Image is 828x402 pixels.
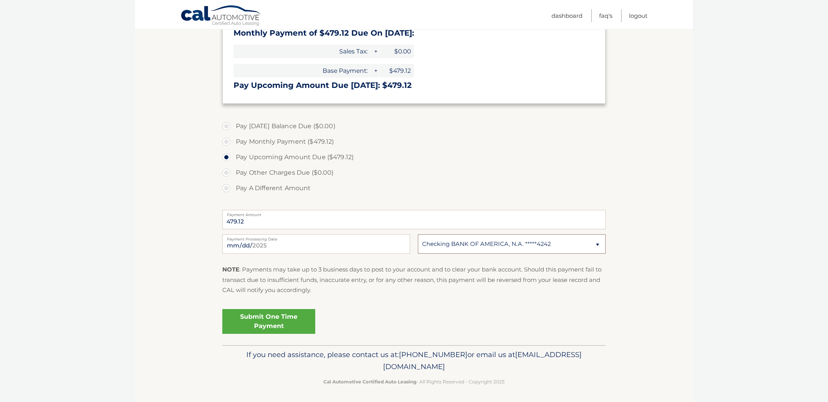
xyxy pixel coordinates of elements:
[599,9,612,22] a: FAQ's
[379,64,414,77] span: $479.12
[551,9,582,22] a: Dashboard
[234,64,371,77] span: Base Payment:
[371,64,379,77] span: +
[234,28,594,38] h3: Monthly Payment of $479.12 Due On [DATE]:
[222,134,606,149] label: Pay Monthly Payment ($479.12)
[371,45,379,58] span: +
[222,234,410,241] label: Payment Processing Date
[222,210,606,216] label: Payment Amount
[323,379,416,385] strong: Cal Automotive Certified Auto Leasing
[222,149,606,165] label: Pay Upcoming Amount Due ($479.12)
[234,45,371,58] span: Sales Tax:
[227,378,601,386] p: - All Rights Reserved - Copyright 2025
[222,309,315,334] a: Submit One Time Payment
[222,180,606,196] label: Pay A Different Amount
[222,265,606,295] p: : Payments may take up to 3 business days to post to your account and to clear your bank account....
[379,45,414,58] span: $0.00
[234,81,594,90] h3: Pay Upcoming Amount Due [DATE]: $479.12
[222,119,606,134] label: Pay [DATE] Balance Due ($0.00)
[222,266,239,273] strong: NOTE
[222,234,410,254] input: Payment Date
[180,5,262,27] a: Cal Automotive
[629,9,648,22] a: Logout
[227,349,601,373] p: If you need assistance, please contact us at: or email us at
[399,350,467,359] span: [PHONE_NUMBER]
[222,165,606,180] label: Pay Other Charges Due ($0.00)
[222,210,606,229] input: Payment Amount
